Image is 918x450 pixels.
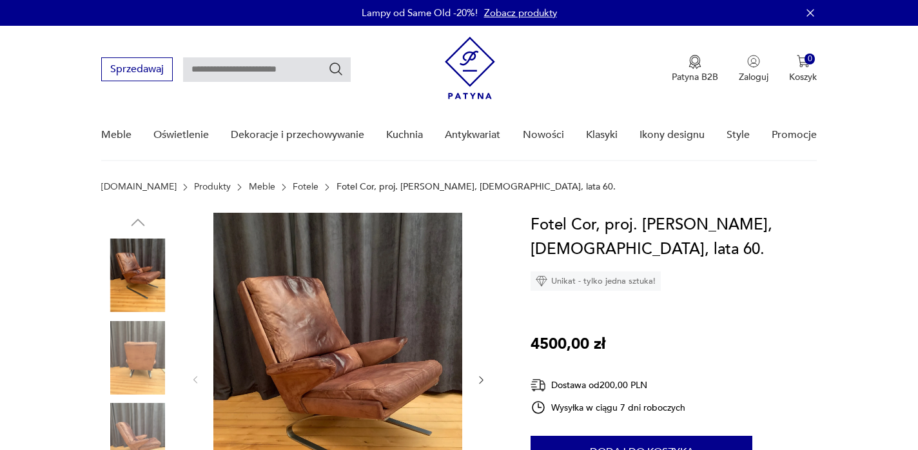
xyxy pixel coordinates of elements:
[101,182,177,192] a: [DOMAIN_NAME]
[739,55,768,83] button: Zaloguj
[101,321,175,395] img: Zdjęcie produktu Fotel Cor, proj. Reinhold Adolf, Niemcy, lata 60.
[531,377,546,393] img: Ikona dostawy
[101,239,175,312] img: Zdjęcie produktu Fotel Cor, proj. Reinhold Adolf, Niemcy, lata 60.
[536,275,547,287] img: Ikona diamentu
[688,55,701,69] img: Ikona medalu
[531,213,817,262] h1: Fotel Cor, proj. [PERSON_NAME], [DEMOGRAPHIC_DATA], lata 60.
[484,6,557,19] a: Zobacz produkty
[101,110,132,160] a: Meble
[386,110,423,160] a: Kuchnia
[739,71,768,83] p: Zaloguj
[789,55,817,83] button: 0Koszyk
[672,55,718,83] button: Patyna B2B
[531,377,685,393] div: Dostawa od 200,00 PLN
[789,71,817,83] p: Koszyk
[531,400,685,415] div: Wysyłka w ciągu 7 dni roboczych
[101,57,173,81] button: Sprzedawaj
[293,182,318,192] a: Fotele
[531,271,661,291] div: Unikat - tylko jedna sztuka!
[231,110,364,160] a: Dekoracje i przechowywanie
[672,55,718,83] a: Ikona medaluPatyna B2B
[101,66,173,75] a: Sprzedawaj
[249,182,275,192] a: Meble
[586,110,618,160] a: Klasyki
[727,110,750,160] a: Style
[337,182,616,192] p: Fotel Cor, proj. [PERSON_NAME], [DEMOGRAPHIC_DATA], lata 60.
[805,54,815,64] div: 0
[194,182,231,192] a: Produkty
[328,61,344,77] button: Szukaj
[445,110,500,160] a: Antykwariat
[531,332,605,357] p: 4500,00 zł
[362,6,478,19] p: Lampy od Same Old -20%!
[672,71,718,83] p: Patyna B2B
[772,110,817,160] a: Promocje
[747,55,760,68] img: Ikonka użytkownika
[640,110,705,160] a: Ikony designu
[523,110,564,160] a: Nowości
[153,110,209,160] a: Oświetlenie
[445,37,495,99] img: Patyna - sklep z meblami i dekoracjami vintage
[797,55,810,68] img: Ikona koszyka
